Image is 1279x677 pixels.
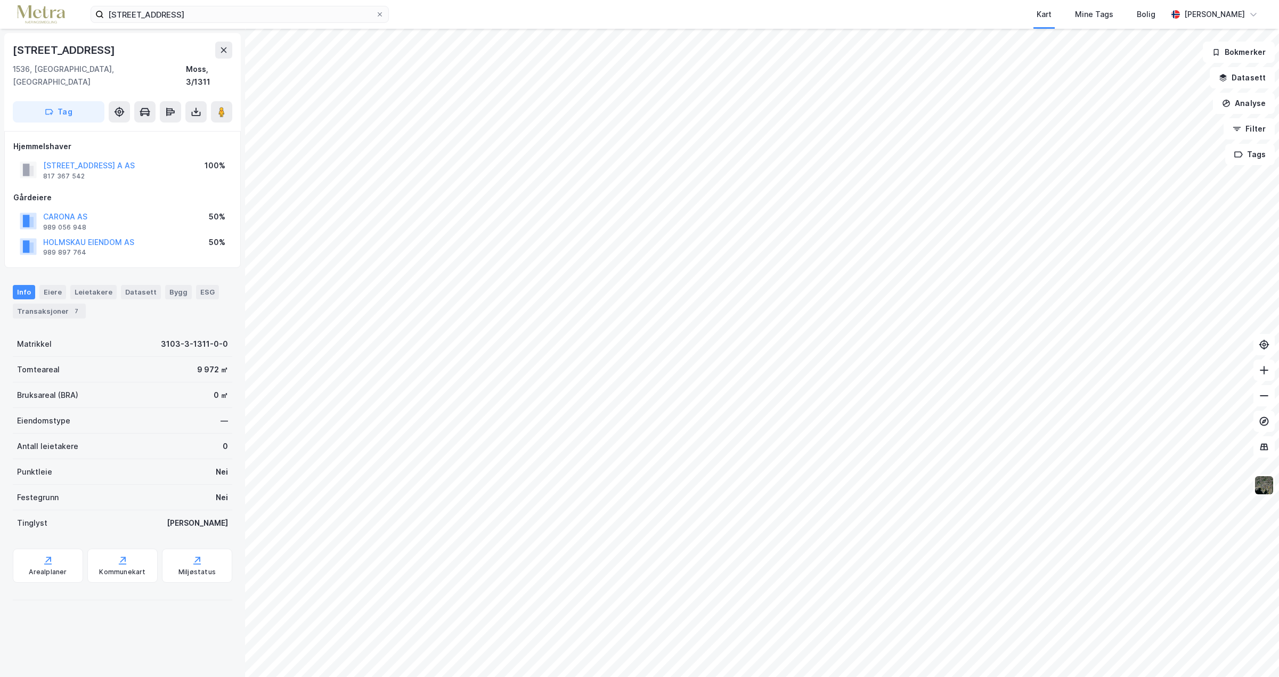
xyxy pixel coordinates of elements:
[1213,93,1275,114] button: Analyse
[17,338,52,350] div: Matrikkel
[223,440,228,453] div: 0
[121,285,161,299] div: Datasett
[70,285,117,299] div: Leietakere
[17,5,65,24] img: metra-logo.256734c3b2bbffee19d4.png
[216,466,228,478] div: Nei
[216,491,228,504] div: Nei
[1075,8,1113,21] div: Mine Tags
[39,285,66,299] div: Eiere
[17,517,47,529] div: Tinglyst
[43,172,85,181] div: 817 367 542
[43,248,86,257] div: 989 897 764
[17,389,78,402] div: Bruksareal (BRA)
[209,210,225,223] div: 50%
[167,517,228,529] div: [PERSON_NAME]
[1137,8,1155,21] div: Bolig
[197,363,228,376] div: 9 972 ㎡
[221,414,228,427] div: —
[161,338,228,350] div: 3103-3-1311-0-0
[196,285,219,299] div: ESG
[29,568,67,576] div: Arealplaner
[43,223,86,232] div: 989 056 948
[1184,8,1245,21] div: [PERSON_NAME]
[13,101,104,123] button: Tag
[17,466,52,478] div: Punktleie
[17,440,78,453] div: Antall leietakere
[13,42,117,59] div: [STREET_ADDRESS]
[13,304,86,319] div: Transaksjoner
[13,63,186,88] div: 1536, [GEOGRAPHIC_DATA], [GEOGRAPHIC_DATA]
[104,6,376,22] input: Søk på adresse, matrikkel, gårdeiere, leietakere eller personer
[99,568,145,576] div: Kommunekart
[214,389,228,402] div: 0 ㎡
[1226,626,1279,677] div: Kontrollprogram for chat
[71,306,82,316] div: 7
[17,363,60,376] div: Tomteareal
[17,491,59,504] div: Festegrunn
[13,140,232,153] div: Hjemmelshaver
[1226,626,1279,677] iframe: Chat Widget
[1203,42,1275,63] button: Bokmerker
[1254,475,1274,495] img: 9k=
[209,236,225,249] div: 50%
[205,159,225,172] div: 100%
[1210,67,1275,88] button: Datasett
[178,568,216,576] div: Miljøstatus
[186,63,232,88] div: Moss, 3/1311
[1224,118,1275,140] button: Filter
[165,285,192,299] div: Bygg
[1225,144,1275,165] button: Tags
[13,191,232,204] div: Gårdeiere
[1037,8,1052,21] div: Kart
[13,285,35,299] div: Info
[17,414,70,427] div: Eiendomstype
